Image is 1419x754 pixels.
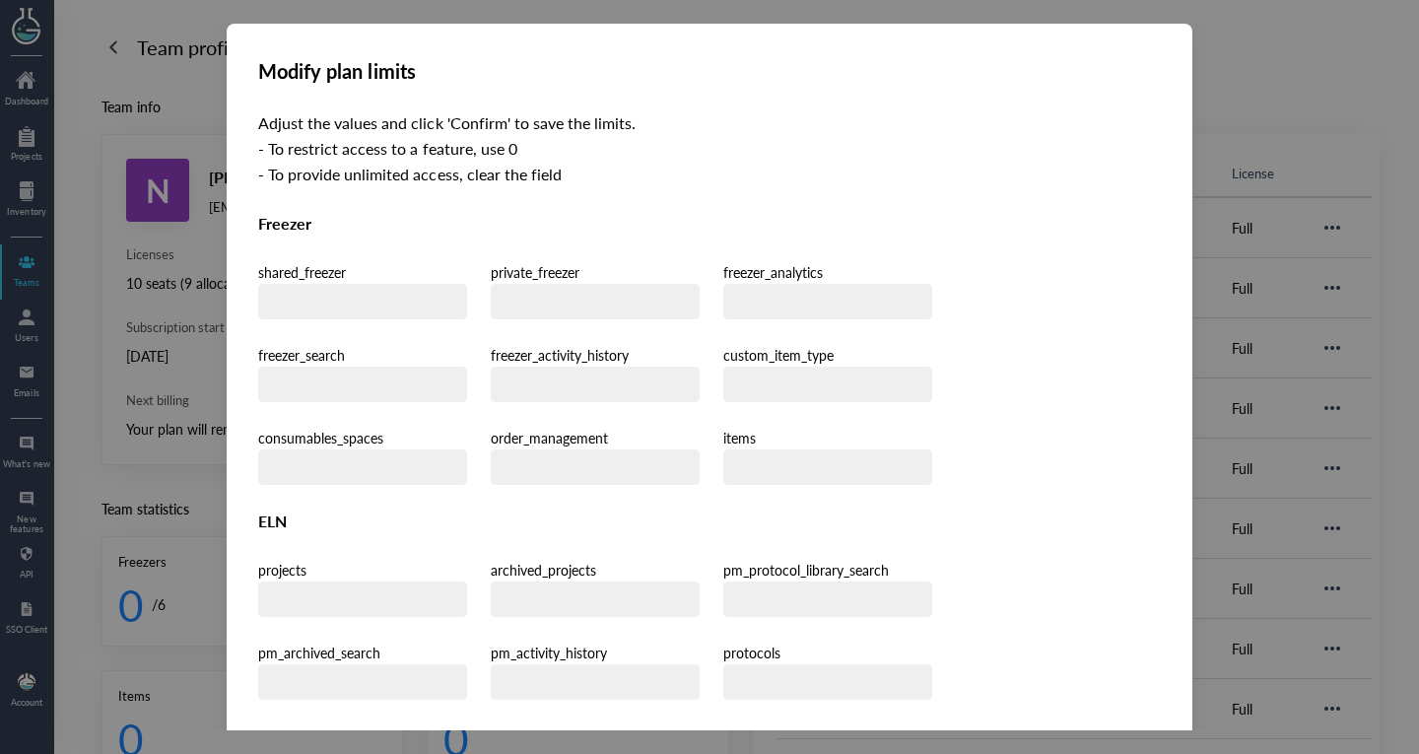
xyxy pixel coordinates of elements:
div: Adjust the values and click 'Confirm' to save the limits. - To restrict access to a feature, use ... [258,110,1161,187]
div: private_freezer [491,260,700,284]
div: freezer_search [258,343,467,367]
div: projects [258,558,467,582]
div: protocol_versions [258,723,467,747]
div: items [723,426,932,449]
div: pm_protocol_library_search [723,558,932,582]
div: archived_projects [491,558,700,582]
button: Close [1137,24,1192,79]
div: order_management [491,426,700,449]
div: pm_activity_history [491,641,700,664]
div: Modify plan limits [258,55,1161,87]
div: consumables_spaces [258,426,467,449]
div: pm_archived_search [258,641,467,664]
div: freezer_analytics [723,260,932,284]
div: Freezer [258,211,1161,237]
div: protocols [723,641,932,664]
div: ELN [258,509,1161,534]
div: custom_item_type [723,343,932,367]
div: shared_freezer [258,260,467,284]
div: freezer_activity_history [491,343,700,367]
